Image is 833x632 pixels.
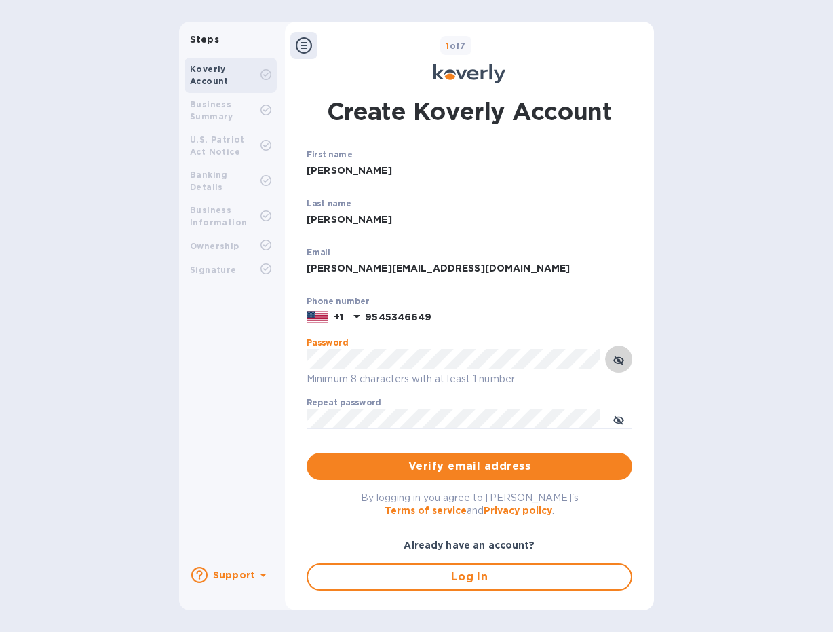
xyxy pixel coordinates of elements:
span: Verify email address [317,458,621,475]
span: 1 [446,41,449,51]
span: By logging in you agree to [PERSON_NAME]'s and . [361,492,579,516]
b: Banking Details [190,170,228,192]
b: Signature [190,265,237,275]
b: Koverly Account [190,64,229,86]
button: toggle password visibility [605,346,632,373]
button: toggle password visibility [605,405,632,432]
label: Repeat password [307,399,381,407]
b: Business Summary [190,99,233,122]
label: First name [307,151,352,160]
b: Steps [190,34,219,45]
b: Already have an account? [404,540,535,551]
label: Password [307,339,348,348]
a: Privacy policy [484,505,552,516]
label: Phone number [307,297,369,305]
p: +1 [334,310,343,324]
b: Support [213,570,255,580]
a: Terms of service [385,505,467,516]
img: US [307,310,328,324]
b: Business Information [190,205,247,227]
input: Enter your last name [307,210,632,230]
b: of 7 [446,41,466,51]
input: Enter your first name [307,161,632,181]
span: Log in [319,569,620,585]
b: Ownership [190,241,239,251]
button: Log in [307,563,632,591]
p: Minimum 8 characters with at least 1 number [307,371,632,387]
input: Email [307,259,632,279]
h1: Create Koverly Account [327,94,613,128]
label: Email [307,248,330,257]
label: Last name [307,200,351,208]
b: U.S. Patriot Act Notice [190,134,245,157]
button: Verify email address [307,453,632,480]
